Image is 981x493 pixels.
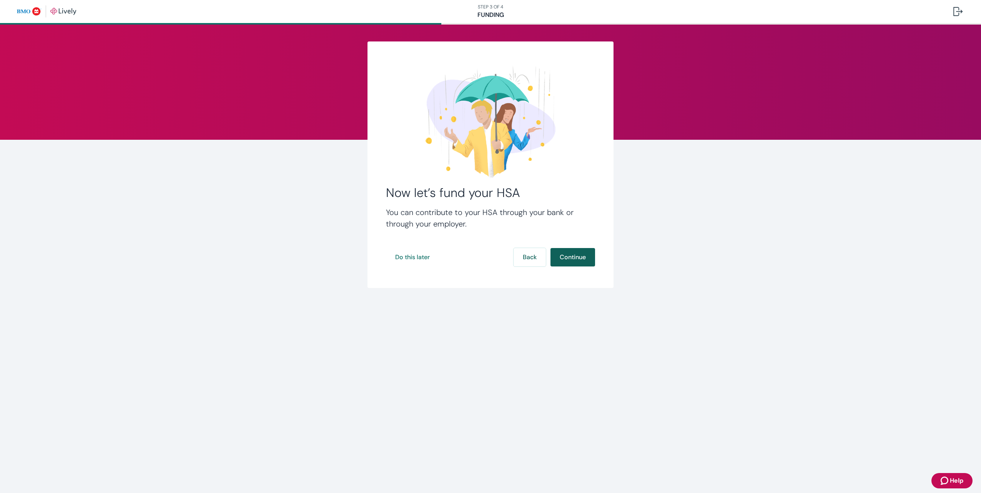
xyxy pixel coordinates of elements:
[947,2,969,21] button: Log out
[514,248,546,266] button: Back
[931,473,973,488] button: Zendesk support iconHelp
[550,248,595,266] button: Continue
[386,185,595,200] h2: Now let’s fund your HSA
[941,476,950,485] svg: Zendesk support icon
[17,5,76,18] img: Lively
[386,248,439,266] button: Do this later
[950,476,963,485] span: Help
[386,207,595,230] h4: You can contribute to your HSA through your bank or through your employer.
